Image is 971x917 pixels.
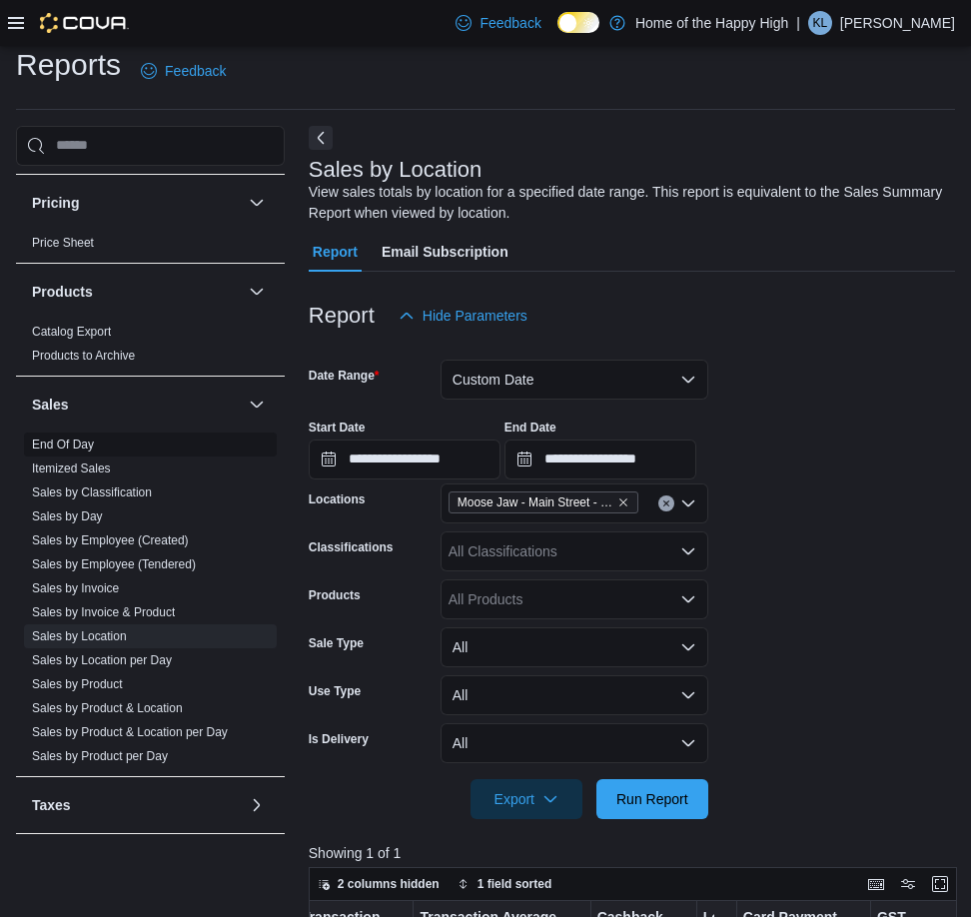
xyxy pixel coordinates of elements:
[928,872,952,896] button: Enter fullscreen
[458,492,613,512] span: Moose Jaw - Main Street - Fire & Flower
[309,182,945,224] div: View sales totals by location for a specified date range. This report is equivalent to the Sales ...
[32,628,127,644] span: Sales by Location
[483,779,570,819] span: Export
[32,724,228,740] span: Sales by Product & Location per Day
[32,193,79,213] h3: Pricing
[896,872,920,896] button: Display options
[617,496,629,508] button: Remove Moose Jaw - Main Street - Fire & Flower from selection in this group
[32,629,127,643] a: Sales by Location
[32,236,94,250] a: Price Sheet
[32,653,172,667] a: Sales by Location per Day
[32,795,241,815] button: Taxes
[32,676,123,692] span: Sales by Product
[32,484,152,500] span: Sales by Classification
[680,543,696,559] button: Open list of options
[504,440,696,479] input: Press the down key to open a popover containing a calendar.
[133,51,234,91] a: Feedback
[864,872,888,896] button: Keyboard shortcuts
[32,325,111,339] a: Catalog Export
[441,627,708,667] button: All
[16,45,121,85] h1: Reports
[32,700,183,716] span: Sales by Product & Location
[32,748,168,764] span: Sales by Product per Day
[480,13,540,33] span: Feedback
[32,725,228,739] a: Sales by Product & Location per Day
[309,635,364,651] label: Sale Type
[448,3,548,43] a: Feedback
[313,232,358,272] span: Report
[32,324,111,340] span: Catalog Export
[32,437,94,453] span: End Of Day
[32,460,111,476] span: Itemized Sales
[32,604,175,620] span: Sales by Invoice & Product
[32,282,93,302] h3: Products
[32,581,119,595] a: Sales by Invoice
[165,61,226,81] span: Feedback
[391,296,535,336] button: Hide Parameters
[478,876,552,892] span: 1 field sorted
[32,282,241,302] button: Products
[32,677,123,691] a: Sales by Product
[309,731,369,747] label: Is Delivery
[471,779,582,819] button: Export
[40,13,129,33] img: Cova
[338,876,440,892] span: 2 columns hidden
[596,779,708,819] button: Run Report
[658,495,674,511] button: Clear input
[616,789,688,809] span: Run Report
[32,533,189,547] a: Sales by Employee (Created)
[309,420,366,436] label: Start Date
[32,193,241,213] button: Pricing
[32,395,241,415] button: Sales
[635,11,788,35] p: Home of the Happy High
[32,485,152,499] a: Sales by Classification
[309,368,380,384] label: Date Range
[441,723,708,763] button: All
[504,420,556,436] label: End Date
[309,843,964,863] p: Showing 1 of 1
[557,12,599,33] input: Dark Mode
[32,438,94,452] a: End Of Day
[441,360,708,400] button: Custom Date
[796,11,800,35] p: |
[449,491,638,513] span: Moose Jaw - Main Street - Fire & Flower
[309,440,500,479] input: Press the down key to open a popover containing a calendar.
[32,349,135,363] a: Products to Archive
[309,683,361,699] label: Use Type
[245,191,269,215] button: Pricing
[32,605,175,619] a: Sales by Invoice & Product
[840,11,955,35] p: [PERSON_NAME]
[808,11,832,35] div: Kara Ludwar
[32,749,168,763] a: Sales by Product per Day
[245,793,269,817] button: Taxes
[32,235,94,251] span: Price Sheet
[450,872,560,896] button: 1 field sorted
[309,491,366,507] label: Locations
[310,872,448,896] button: 2 columns hidden
[423,306,527,326] span: Hide Parameters
[32,557,196,571] a: Sales by Employee (Tendered)
[32,556,196,572] span: Sales by Employee (Tendered)
[680,591,696,607] button: Open list of options
[245,393,269,417] button: Sales
[441,675,708,715] button: All
[16,231,285,263] div: Pricing
[32,652,172,668] span: Sales by Location per Day
[32,532,189,548] span: Sales by Employee (Created)
[309,126,333,150] button: Next
[32,795,71,815] h3: Taxes
[32,580,119,596] span: Sales by Invoice
[557,33,558,34] span: Dark Mode
[32,508,103,524] span: Sales by Day
[309,304,375,328] h3: Report
[309,587,361,603] label: Products
[32,395,69,415] h3: Sales
[32,509,103,523] a: Sales by Day
[813,11,828,35] span: KL
[32,701,183,715] a: Sales by Product & Location
[382,232,508,272] span: Email Subscription
[309,158,483,182] h3: Sales by Location
[680,495,696,511] button: Open list of options
[16,433,285,776] div: Sales
[32,461,111,475] a: Itemized Sales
